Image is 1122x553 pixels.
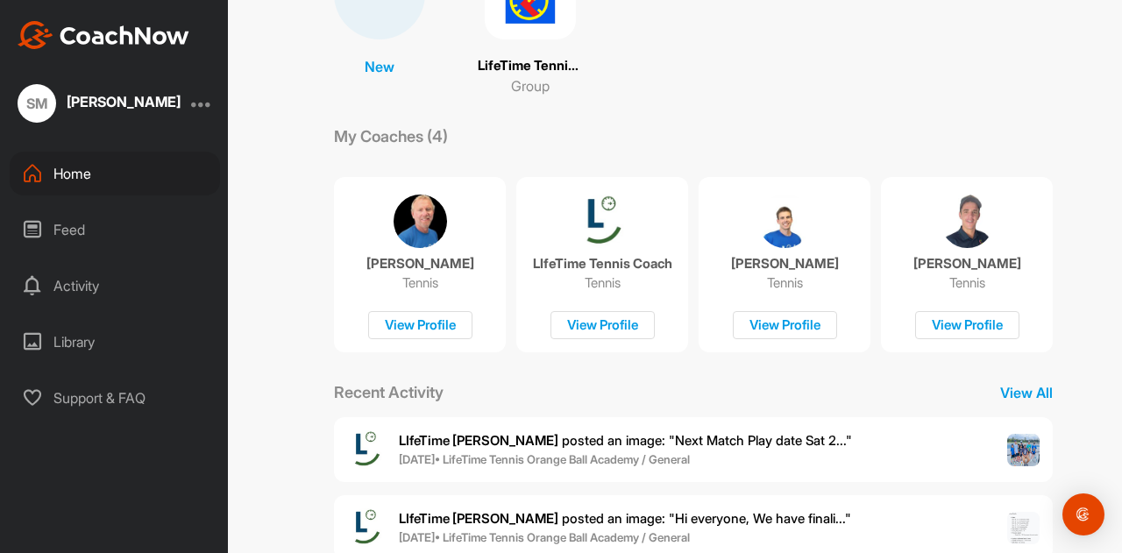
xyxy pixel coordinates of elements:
[10,376,220,420] div: Support & FAQ
[402,274,438,292] p: Tennis
[941,195,994,248] img: coach avatar
[1062,493,1104,535] div: Open Intercom Messenger
[10,152,220,195] div: Home
[576,195,629,248] img: coach avatar
[394,195,447,248] img: coach avatar
[913,255,1021,273] p: [PERSON_NAME]
[347,508,386,547] img: user avatar
[399,432,852,449] span: posted an image : " Next Match Play date Sat 2... "
[347,430,386,469] img: user avatar
[10,320,220,364] div: Library
[18,21,189,49] img: CoachNow
[399,510,851,527] span: posted an image : " Hi everyone, We have finali... "
[1000,382,1053,403] p: View All
[758,195,812,248] img: coach avatar
[368,311,472,340] div: View Profile
[533,255,672,273] p: LIfeTime Tennis Coach
[399,530,690,544] b: [DATE] • LifeTime Tennis Orange Ball Academy / General
[915,311,1019,340] div: View Profile
[399,452,690,466] b: [DATE] • LifeTime Tennis Orange Ball Academy / General
[399,510,558,527] b: LIfeTime [PERSON_NAME]
[1007,512,1040,545] img: post image
[334,380,444,404] p: Recent Activity
[585,274,621,292] p: Tennis
[366,255,474,273] p: [PERSON_NAME]
[731,255,839,273] p: [PERSON_NAME]
[733,311,837,340] div: View Profile
[67,95,181,109] div: [PERSON_NAME]
[478,56,583,76] p: LifeTime Tennis [GEOGRAPHIC_DATA]
[511,75,550,96] p: Group
[10,208,220,252] div: Feed
[399,432,558,449] b: LIfeTime [PERSON_NAME]
[18,84,56,123] div: SM
[550,311,655,340] div: View Profile
[334,124,448,148] p: My Coaches (4)
[949,274,985,292] p: Tennis
[10,264,220,308] div: Activity
[365,56,394,77] p: New
[767,274,803,292] p: Tennis
[1007,434,1040,467] img: post image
